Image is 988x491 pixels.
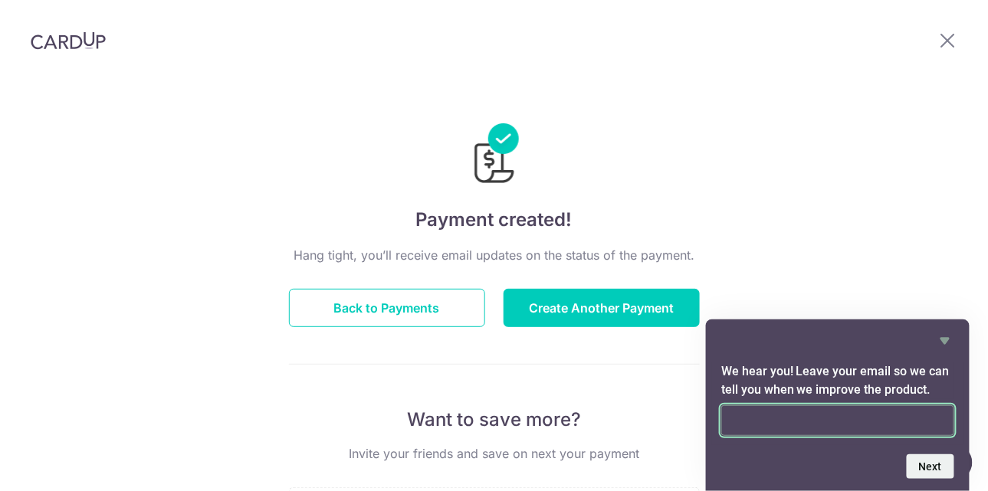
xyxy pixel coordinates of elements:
p: Invite your friends and save on next your payment [289,444,700,463]
button: Next question [907,454,954,479]
p: Hang tight, you’ll receive email updates on the status of the payment. [289,246,700,264]
img: CardUp [31,31,106,50]
h4: Payment created! [289,206,700,234]
div: We hear you! Leave your email so we can tell you when we improve the product. [721,332,954,479]
button: Hide survey [936,332,954,350]
img: Payments [470,123,519,188]
input: We hear you! Leave your email so we can tell you when we improve the product. [721,405,954,436]
button: Back to Payments [289,289,485,327]
button: Create Another Payment [504,289,700,327]
p: Want to save more? [289,408,700,432]
h2: We hear you! Leave your email so we can tell you when we improve the product. [721,362,954,399]
span: Help [34,11,66,25]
